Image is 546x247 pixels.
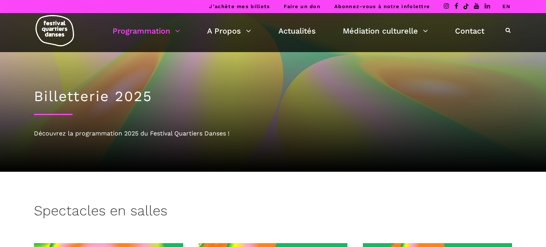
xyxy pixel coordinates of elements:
[209,3,270,9] a: J’achète mes billets
[34,88,512,105] h1: Billetterie 2025
[343,24,428,37] a: Médiation culturelle
[284,3,320,9] a: Faire un don
[334,3,430,9] a: Abonnez-vous à notre infolettre
[207,24,251,37] a: A Propos
[34,203,167,222] h3: Spectacles en salles
[455,24,484,37] a: Contact
[35,15,74,46] img: logo-fqd-med
[278,24,316,37] a: Actualités
[502,3,511,9] a: EN
[113,24,180,37] a: Programmation
[34,129,512,139] div: Découvrez la programmation 2025 du Festival Quartiers Danses !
